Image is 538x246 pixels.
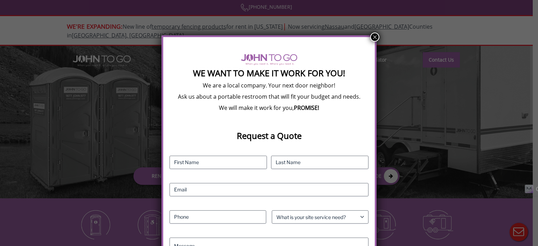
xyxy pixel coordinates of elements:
[170,210,266,224] input: Phone
[170,156,267,169] input: First Name
[170,82,368,89] p: We are a local company. Your next door neighbor!
[193,67,345,79] strong: We Want To Make It Work For You!
[237,130,302,141] strong: Request a Quote
[170,93,368,100] p: Ask us about a portable restroom that will fit your budget and needs.
[241,54,297,65] img: logo of viptogo
[170,183,368,196] input: Email
[294,104,319,112] b: PROMISE!
[271,156,368,169] input: Last Name
[370,33,379,42] button: Close
[170,104,368,112] p: We will make it work for you,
